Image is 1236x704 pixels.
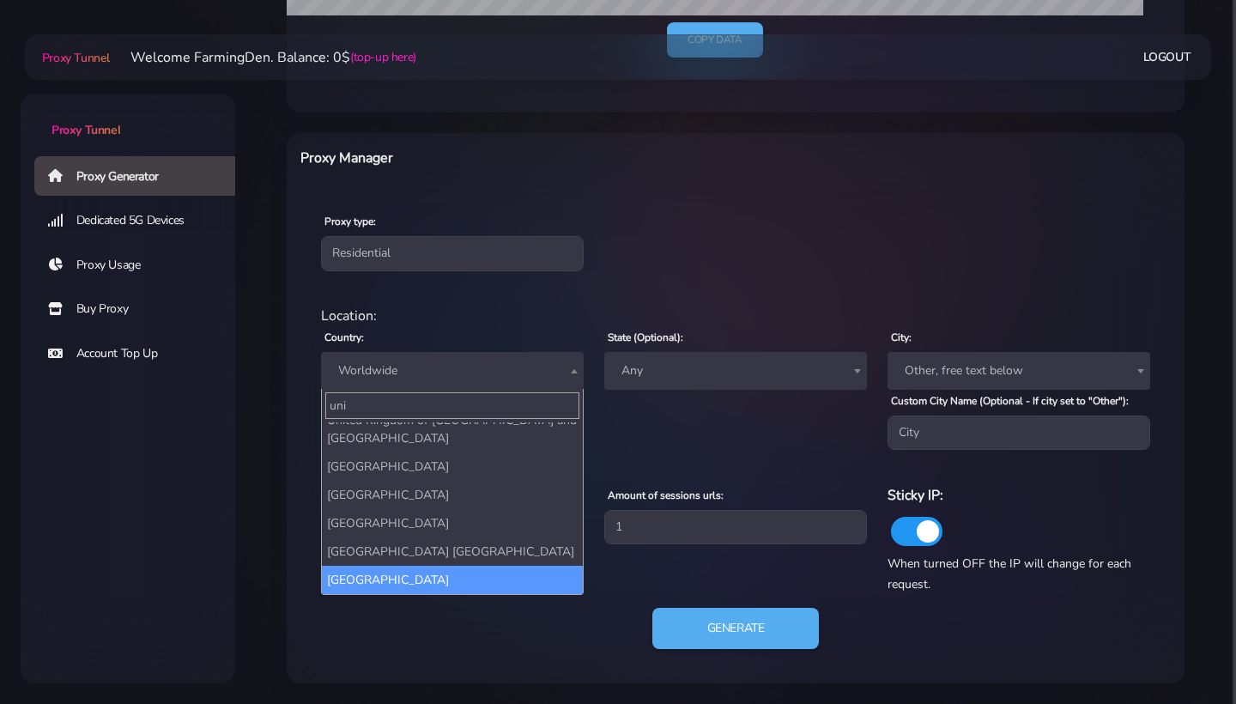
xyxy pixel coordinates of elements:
li: [GEOGRAPHIC_DATA] [322,452,583,481]
li: [GEOGRAPHIC_DATA] [322,566,583,594]
label: Proxy type: [324,214,376,229]
a: Proxy Generator [34,156,249,196]
label: Amount of sessions urls: [608,488,724,503]
a: Proxy Tunnel [21,94,235,139]
span: Any [615,359,857,383]
span: Proxy Tunnel [51,122,120,138]
label: Custom City Name (Optional - If city set to "Other"): [891,393,1129,409]
li: [GEOGRAPHIC_DATA] [GEOGRAPHIC_DATA] [322,537,583,566]
div: Location: [311,306,1160,326]
span: Other, free text below [898,359,1140,383]
label: Country: [324,330,364,345]
h6: Sticky IP: [888,484,1150,507]
a: Account Top Up [34,334,249,373]
span: When turned OFF the IP will change for each request. [888,555,1131,592]
li: United Kingdom of [GEOGRAPHIC_DATA] and [GEOGRAPHIC_DATA] [322,406,583,452]
label: State (Optional): [608,330,683,345]
input: Search [325,392,579,419]
label: City: [891,330,912,345]
a: Dedicated 5G Devices [34,201,249,240]
span: Proxy Tunnel [42,50,110,66]
a: Logout [1143,41,1191,73]
li: [GEOGRAPHIC_DATA] [322,509,583,537]
input: City [888,416,1150,450]
h6: Proxy Manager [300,147,800,169]
a: Proxy Usage [34,246,249,285]
a: Buy Proxy [34,289,249,329]
li: Welcome FarmingDen. Balance: 0$ [110,47,416,68]
div: Proxy Settings: [311,464,1160,484]
a: (top-up here) [350,48,416,66]
span: Worldwide [321,352,584,390]
span: Other, free text below [888,352,1150,390]
a: Proxy Tunnel [39,44,110,71]
span: Any [604,352,867,390]
span: Worldwide [331,359,573,383]
iframe: Webchat Widget [1153,621,1215,683]
button: Generate [652,608,820,649]
li: [GEOGRAPHIC_DATA] [322,481,583,509]
a: Copy data [667,22,762,58]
